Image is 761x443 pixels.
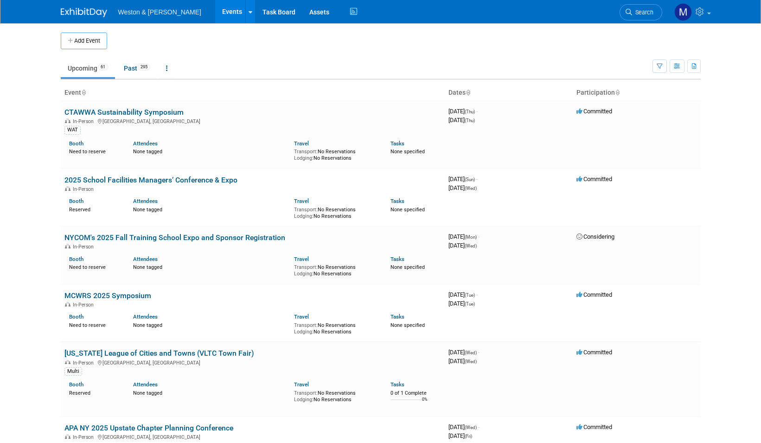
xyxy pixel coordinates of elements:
[448,184,477,191] span: [DATE]
[465,235,477,240] span: (Mon)
[422,397,428,410] td: 0%
[133,140,158,147] a: Attendees
[294,256,309,262] a: Travel
[73,244,96,250] span: In-Person
[294,147,377,161] div: No Reservations No Reservations
[73,434,96,440] span: In-Person
[73,360,96,366] span: In-Person
[133,381,158,388] a: Attendees
[294,213,313,219] span: Lodging:
[573,85,701,101] th: Participation
[576,176,612,182] span: Committed
[390,322,425,328] span: None specified
[133,205,287,213] div: None tagged
[98,64,108,71] span: 61
[64,126,81,134] div: WAT
[576,233,614,240] span: Considering
[294,198,309,204] a: Travel
[65,244,70,248] img: In-Person Event
[294,397,313,403] span: Lodging:
[465,301,475,306] span: (Tue)
[448,176,478,182] span: [DATE]
[64,433,441,440] div: [GEOGRAPHIC_DATA], [GEOGRAPHIC_DATA]
[294,207,318,213] span: Transport:
[64,233,285,242] a: NYCOM's 2025 Fall Training School Expo and Sponsor Registration
[64,349,254,358] a: [US_STATE] League of Cities and Towns (VLTC Town Fair)
[476,176,478,182] span: -
[448,349,480,356] span: [DATE]
[465,177,475,182] span: (Sun)
[64,423,233,432] a: APA NY 2025 Upstate Chapter Planning Conference
[69,313,83,320] a: Booth
[64,367,82,376] div: Multi
[445,85,573,101] th: Dates
[64,108,184,117] a: CTAWWA Sustainability Symposium
[61,33,107,49] button: Add Event
[133,147,287,155] div: None tagged
[69,140,83,147] a: Booth
[390,313,404,320] a: Tasks
[294,149,318,155] span: Transport:
[465,109,475,114] span: (Thu)
[390,140,404,147] a: Tasks
[133,256,158,262] a: Attendees
[390,390,441,397] div: 0 of 1 Complete
[65,186,70,191] img: In-Person Event
[294,320,377,335] div: No Reservations No Reservations
[390,207,425,213] span: None specified
[390,264,425,270] span: None specified
[390,256,404,262] a: Tasks
[294,271,313,277] span: Lodging:
[69,147,120,155] div: Need to reserve
[69,381,83,388] a: Booth
[81,89,86,96] a: Sort by Event Name
[294,262,377,277] div: No Reservations No Reservations
[576,349,612,356] span: Committed
[448,300,475,307] span: [DATE]
[294,322,318,328] span: Transport:
[576,423,612,430] span: Committed
[65,360,70,365] img: In-Person Event
[448,108,478,115] span: [DATE]
[65,118,70,123] img: In-Person Event
[465,293,475,298] span: (Tue)
[448,242,477,249] span: [DATE]
[61,59,115,77] a: Upcoming61
[294,329,313,335] span: Lodging:
[478,233,480,240] span: -
[65,302,70,306] img: In-Person Event
[61,85,445,101] th: Event
[118,8,201,16] span: Weston & [PERSON_NAME]
[69,320,120,329] div: Need to reserve
[294,388,377,403] div: No Reservations No Reservations
[73,118,96,124] span: In-Person
[73,302,96,308] span: In-Person
[476,291,478,298] span: -
[133,320,287,329] div: None tagged
[64,176,237,184] a: 2025 School Facilities Managers’ Conference & Expo
[117,59,157,77] a: Past295
[465,425,477,430] span: (Wed)
[294,205,377,219] div: No Reservations No Reservations
[61,8,107,17] img: ExhibitDay
[133,388,287,397] div: None tagged
[465,359,477,364] span: (Wed)
[294,155,313,161] span: Lodging:
[615,89,620,96] a: Sort by Participation Type
[133,198,158,204] a: Attendees
[294,381,309,388] a: Travel
[69,262,120,271] div: Need to reserve
[390,381,404,388] a: Tasks
[65,434,70,439] img: In-Person Event
[138,64,150,71] span: 295
[64,291,151,300] a: MCWRS 2025 Symposium
[448,358,477,365] span: [DATE]
[576,108,612,115] span: Committed
[576,291,612,298] span: Committed
[476,108,478,115] span: -
[448,117,475,124] span: [DATE]
[448,432,472,439] span: [DATE]
[69,388,120,397] div: Reserved
[465,434,472,439] span: (Fri)
[478,349,480,356] span: -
